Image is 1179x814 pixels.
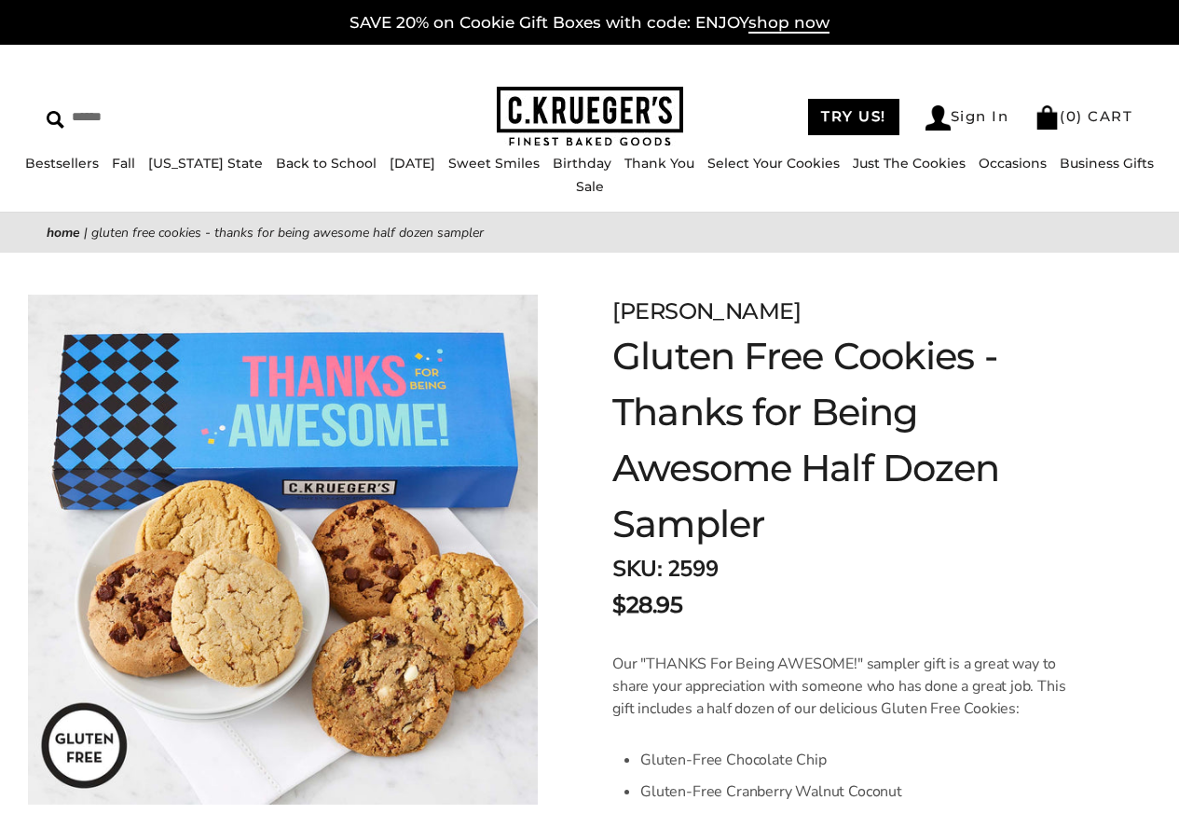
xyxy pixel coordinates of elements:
a: Select Your Cookies [707,155,840,172]
span: 0 [1066,107,1077,125]
h1: Gluten Free Cookies - Thanks for Being Awesome Half Dozen Sampler [612,328,1086,552]
a: TRY US! [808,99,899,135]
a: Home [47,224,80,241]
a: Just The Cookies [853,155,966,172]
nav: breadcrumbs [47,222,1132,243]
a: Occasions [979,155,1047,172]
strong: SKU: [612,554,662,584]
div: [PERSON_NAME] [612,295,1086,328]
img: Account [925,105,951,131]
span: shop now [748,13,829,34]
a: Birthday [553,155,611,172]
a: Sweet Smiles [448,155,540,172]
a: Fall [112,155,135,172]
span: | [84,224,88,241]
a: Sale [576,178,604,195]
span: Gluten-Free Cranberry Walnut Coconut [640,781,902,802]
span: $28.95 [612,588,682,622]
span: Gluten-Free Chocolate Chip [640,750,826,770]
a: [US_STATE] State [148,155,263,172]
img: Bag [1035,105,1060,130]
a: Business Gifts [1060,155,1154,172]
a: SAVE 20% on Cookie Gift Boxes with code: ENJOYshop now [350,13,829,34]
img: Search [47,111,64,129]
span: 2599 [667,554,718,584]
p: Our "THANKS For Being AWESOME!" sampler gift is a great way to share your appreciation with someo... [612,653,1086,720]
a: Back to School [276,155,377,172]
a: (0) CART [1035,107,1132,125]
a: [DATE] [390,155,435,172]
span: Gluten Free Cookies - Thanks for Being Awesome Half Dozen Sampler [91,224,484,241]
a: Bestsellers [25,155,99,172]
img: C.KRUEGER'S [497,87,683,147]
a: Sign In [925,105,1009,131]
input: Search [47,103,295,131]
img: Gluten Free Cookies - Thanks for Being Awesome Half Dozen Sampler [28,295,538,805]
a: Thank You [624,155,694,172]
